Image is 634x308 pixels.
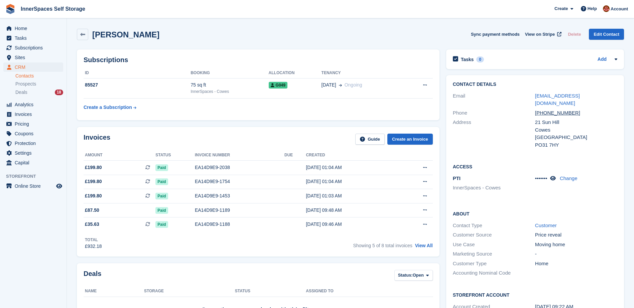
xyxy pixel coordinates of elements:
th: Name [84,286,144,297]
h2: Contact Details [453,82,617,87]
div: Email [453,92,535,107]
a: menu [3,33,63,43]
span: CRM [15,62,55,72]
a: Guide [355,134,385,145]
a: Change [560,175,578,181]
span: G049 [269,82,287,89]
th: Created [306,150,397,161]
a: menu [3,158,63,167]
div: 75 sq ft [191,82,268,89]
a: Prospects [15,81,63,88]
li: InnerSpaces - Cowes [453,184,535,192]
span: £199.80 [85,178,102,185]
span: Sites [15,53,55,62]
span: Help [588,5,597,12]
a: InnerSpaces Self Storage [18,3,88,14]
span: Invoices [15,110,55,119]
th: Tenancy [322,68,404,79]
h2: About [453,210,617,217]
span: Paid [155,207,168,214]
span: Storefront [6,173,67,180]
span: Ongoing [345,82,362,88]
a: menu [3,139,63,148]
div: Customer Source [453,231,535,239]
div: Cowes [535,126,617,134]
span: Tasks [15,33,55,43]
a: [EMAIL_ADDRESS][DOMAIN_NAME] [535,93,580,106]
span: ••••••• [535,175,547,181]
span: £199.80 [85,192,102,199]
img: Abby Tilley [603,5,610,12]
a: menu [3,53,63,62]
div: EA14D9E9-1188 [195,221,284,228]
div: Customer Type [453,260,535,268]
th: Booking [191,68,268,79]
a: menu [3,148,63,158]
span: View on Stripe [525,31,555,38]
span: Paid [155,221,168,228]
a: menu [3,181,63,191]
div: Create a Subscription [84,104,132,111]
span: Prospects [15,81,36,87]
img: stora-icon-8386f47178a22dfd0bd8f6a31ec36ba5ce8667c1dd55bd0f319d3a0aa187defe.svg [5,4,15,14]
div: Price reveal [535,231,617,239]
span: PTI [453,175,461,181]
div: EA14D9E9-1189 [195,207,284,214]
span: Capital [15,158,55,167]
a: Contacts [15,73,63,79]
div: EA14D9E9-1754 [195,178,284,185]
div: Contact Type [453,222,535,229]
h2: Subscriptions [84,56,433,64]
h2: Tasks [461,56,474,62]
div: [GEOGRAPHIC_DATA] [535,134,617,141]
span: Protection [15,139,55,148]
div: 21 Sun Hill [535,119,617,126]
span: Paid [155,178,168,185]
a: menu [3,119,63,129]
div: Home [535,260,617,268]
div: InnerSpaces - Cowes [191,89,268,95]
span: [DATE] [322,82,336,89]
span: Deals [15,89,27,96]
a: View All [415,243,433,248]
div: [DATE] 01:03 AM [306,192,397,199]
h2: Storefront Account [453,291,617,298]
span: Home [15,24,55,33]
div: 0 [476,56,484,62]
span: Analytics [15,100,55,109]
a: Deals 18 [15,89,63,96]
div: Phone [453,109,535,117]
span: Pricing [15,119,55,129]
div: EA14D9E9-2038 [195,164,284,171]
button: Status: Open [394,270,433,281]
th: Storage [144,286,235,297]
div: [DATE] 09:46 AM [306,221,397,228]
div: Address [453,119,535,149]
a: menu [3,100,63,109]
span: Online Store [15,181,55,191]
div: EA14D9E9-1453 [195,192,284,199]
a: Create an Invoice [387,134,433,145]
span: Coupons [15,129,55,138]
div: - [535,250,617,258]
a: Preview store [55,182,63,190]
span: Paid [155,193,168,199]
div: PO31 7HY [535,141,617,149]
a: Create a Subscription [84,101,136,114]
div: Use Case [453,241,535,249]
div: Moving home [535,241,617,249]
button: Delete [565,29,584,40]
div: Accounting Nominal Code [453,269,535,277]
a: menu [3,110,63,119]
th: Allocation [269,68,322,79]
a: Add [598,56,607,63]
th: ID [84,68,191,79]
a: Customer [535,222,557,228]
div: [DATE] 01:04 AM [306,178,397,185]
button: Sync payment methods [471,29,520,40]
span: Status: [398,272,413,279]
span: £35.63 [85,221,99,228]
span: Account [611,6,628,12]
span: £199.80 [85,164,102,171]
th: Amount [84,150,155,161]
